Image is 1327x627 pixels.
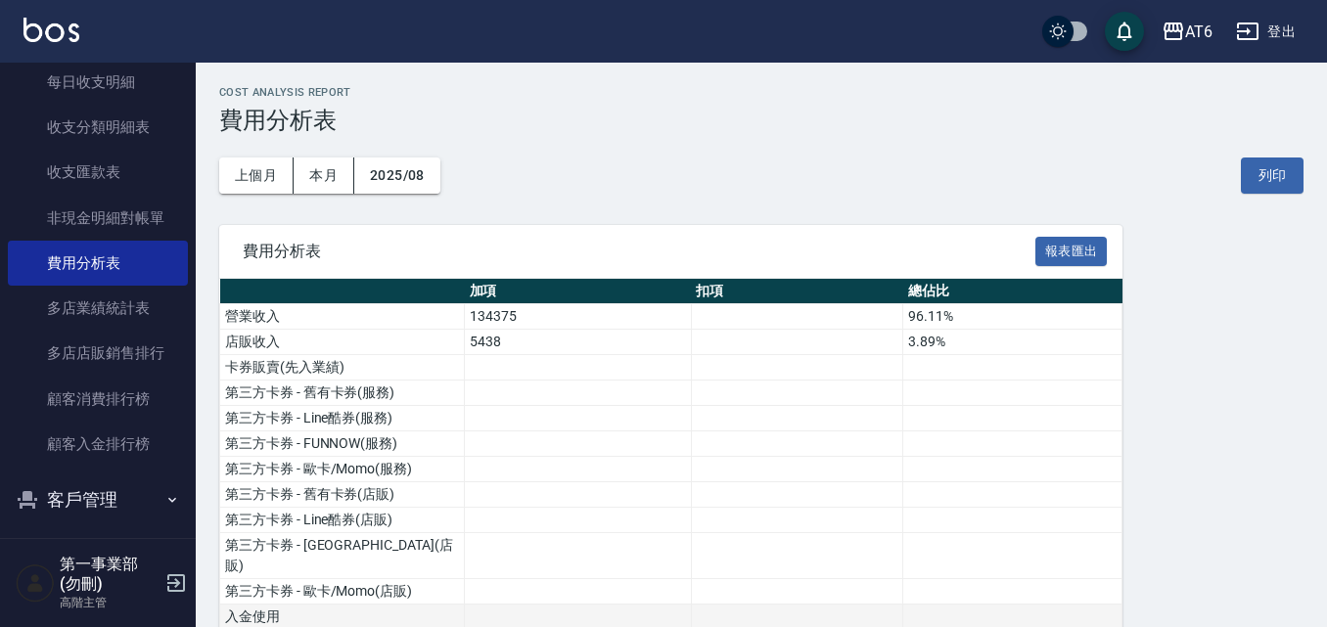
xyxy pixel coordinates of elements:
[220,482,465,508] td: 第三方卡券 - 舊有卡券(店販)
[220,406,465,431] td: 第三方卡券 - Line酷券(服務)
[220,579,465,605] td: 第三方卡券 - 歐卡/Momo(店販)
[8,196,188,241] a: 非現金明細對帳單
[8,105,188,150] a: 收支分類明細表
[465,304,692,330] td: 134375
[220,431,465,457] td: 第三方卡券 - FUNNOW(服務)
[16,563,55,603] img: Person
[220,330,465,355] td: 店販收入
[220,457,465,482] td: 第三方卡券 - 歐卡/Momo(服務)
[8,331,188,376] a: 多店店販銷售排行
[219,107,1304,134] h3: 費用分析表
[8,377,188,422] a: 顧客消費排行榜
[220,533,465,579] td: 第三方卡券 - [GEOGRAPHIC_DATA](店販)
[1154,12,1220,52] button: AT6
[1228,14,1304,50] button: 登出
[465,279,692,304] th: 加項
[903,304,1122,330] td: 96.11%
[60,555,160,594] h5: 第一事業部 (勿刪)
[23,18,79,42] img: Logo
[691,279,902,304] th: 扣項
[903,330,1122,355] td: 3.89%
[220,304,465,330] td: 營業收入
[8,241,188,286] a: 費用分析表
[1035,237,1108,267] button: 報表匯出
[8,286,188,331] a: 多店業績統計表
[354,157,440,194] button: 2025/08
[8,150,188,195] a: 收支匯款表
[8,525,188,576] button: 員工及薪資
[220,508,465,533] td: 第三方卡券 - Line酷券(店販)
[294,157,354,194] button: 本月
[219,86,1304,99] h2: Cost analysis Report
[8,60,188,105] a: 每日收支明細
[219,157,294,194] button: 上個月
[1105,12,1144,51] button: save
[60,594,160,611] p: 高階主管
[243,242,1035,261] span: 費用分析表
[1185,20,1213,44] div: AT6
[1241,157,1304,194] button: 列印
[465,330,692,355] td: 5438
[220,355,465,381] td: 卡券販賣(先入業績)
[8,422,188,467] a: 顧客入金排行榜
[8,474,188,525] button: 客戶管理
[220,381,465,406] td: 第三方卡券 - 舊有卡券(服務)
[903,279,1122,304] th: 總佔比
